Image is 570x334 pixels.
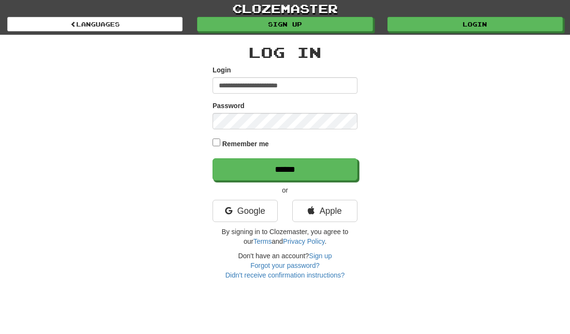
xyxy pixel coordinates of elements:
a: Google [213,200,278,222]
a: Forgot your password? [250,262,319,269]
p: By signing in to Clozemaster, you agree to our and . [213,227,357,246]
h2: Log In [213,44,357,60]
a: Terms [253,237,271,245]
a: Privacy Policy [283,237,325,245]
a: Apple [292,200,357,222]
label: Password [213,101,244,111]
a: Sign up [309,252,332,260]
a: Sign up [197,17,372,31]
a: Login [387,17,563,31]
label: Login [213,65,231,75]
p: or [213,185,357,195]
a: Languages [7,17,183,31]
div: Don't have an account? [213,251,357,280]
a: Didn't receive confirmation instructions? [225,271,344,279]
label: Remember me [222,139,269,149]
